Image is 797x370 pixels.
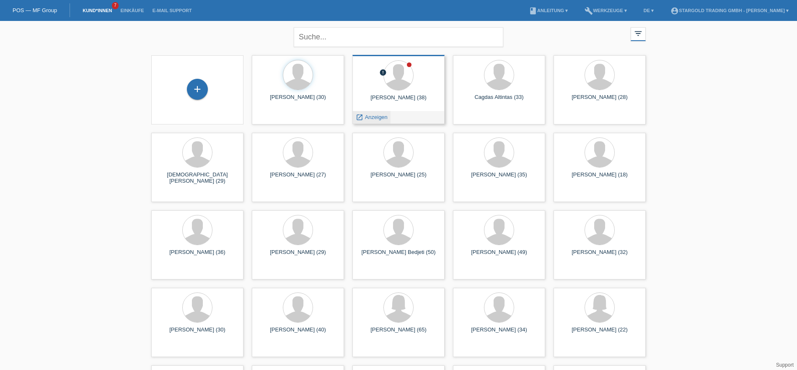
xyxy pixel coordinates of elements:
[356,114,388,120] a: launch Anzeigen
[148,8,196,13] a: E-Mail Support
[580,8,631,13] a: buildWerkzeuge ▾
[460,249,538,262] div: [PERSON_NAME] (49)
[259,249,337,262] div: [PERSON_NAME] (29)
[560,326,639,340] div: [PERSON_NAME] (22)
[187,82,207,96] div: Kund*in hinzufügen
[259,94,337,107] div: [PERSON_NAME] (30)
[78,8,116,13] a: Kund*innen
[560,94,639,107] div: [PERSON_NAME] (28)
[639,8,658,13] a: DE ▾
[356,114,363,121] i: launch
[670,7,679,15] i: account_circle
[116,8,148,13] a: Einkäufe
[585,7,593,15] i: build
[460,326,538,340] div: [PERSON_NAME] (34)
[259,326,337,340] div: [PERSON_NAME] (40)
[525,8,572,13] a: bookAnleitung ▾
[560,171,639,185] div: [PERSON_NAME] (18)
[359,94,438,108] div: [PERSON_NAME] (38)
[379,69,387,76] i: error
[529,7,537,15] i: book
[13,7,57,13] a: POS — MF Group
[158,249,237,262] div: [PERSON_NAME] (36)
[259,171,337,185] div: [PERSON_NAME] (27)
[460,171,538,185] div: [PERSON_NAME] (35)
[776,362,794,368] a: Support
[359,249,438,262] div: [PERSON_NAME] Bedjeti (50)
[560,249,639,262] div: [PERSON_NAME] (32)
[359,326,438,340] div: [PERSON_NAME] (65)
[634,29,643,38] i: filter_list
[158,171,237,185] div: [DEMOGRAPHIC_DATA][PERSON_NAME] (29)
[158,326,237,340] div: [PERSON_NAME] (30)
[294,27,503,47] input: Suche...
[359,171,438,185] div: [PERSON_NAME] (25)
[666,8,793,13] a: account_circleStargold Trading GmbH - [PERSON_NAME] ▾
[460,94,538,107] div: Cagdas Altintas (33)
[112,2,119,9] span: 7
[379,69,387,78] div: Unbestätigt, in Bearbeitung
[365,114,388,120] span: Anzeigen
